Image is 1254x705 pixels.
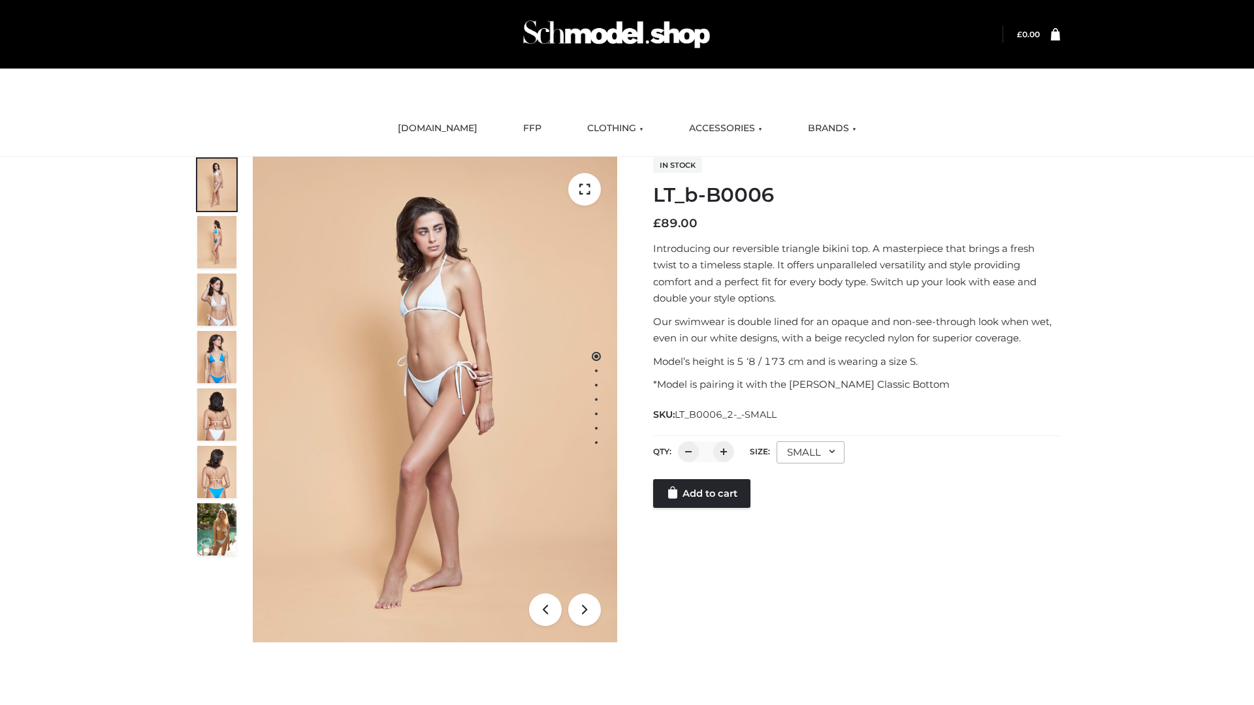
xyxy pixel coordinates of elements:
p: Introducing our reversible triangle bikini top. A masterpiece that brings a fresh twist to a time... [653,240,1060,307]
span: In stock [653,157,702,173]
a: [DOMAIN_NAME] [388,114,487,143]
a: £0.00 [1017,29,1040,39]
div: SMALL [777,441,844,463]
p: Model’s height is 5 ‘8 / 173 cm and is wearing a size S. [653,353,1060,370]
a: Add to cart [653,479,750,508]
a: FFP [513,114,551,143]
p: *Model is pairing it with the [PERSON_NAME] Classic Bottom [653,376,1060,393]
span: SKU: [653,407,778,422]
a: BRANDS [798,114,866,143]
span: £ [653,216,661,230]
img: ArielClassicBikiniTop_CloudNine_AzureSky_OW114ECO_8-scaled.jpg [197,446,236,498]
h1: LT_b-B0006 [653,183,1060,207]
img: Schmodel Admin 964 [519,8,715,60]
img: ArielClassicBikiniTop_CloudNine_AzureSky_OW114ECO_2-scaled.jpg [197,216,236,268]
p: Our swimwear is double lined for an opaque and non-see-through look when wet, even in our white d... [653,313,1060,347]
img: ArielClassicBikiniTop_CloudNine_AzureSky_OW114ECO_3-scaled.jpg [197,274,236,326]
img: ArielClassicBikiniTop_CloudNine_AzureSky_OW114ECO_7-scaled.jpg [197,388,236,441]
img: ArielClassicBikiniTop_CloudNine_AzureSky_OW114ECO_1 [253,157,617,642]
img: ArielClassicBikiniTop_CloudNine_AzureSky_OW114ECO_1-scaled.jpg [197,159,236,211]
bdi: 0.00 [1017,29,1040,39]
label: Size: [750,446,770,456]
img: ArielClassicBikiniTop_CloudNine_AzureSky_OW114ECO_4-scaled.jpg [197,331,236,383]
span: LT_B0006_2-_-SMALL [675,409,777,420]
bdi: 89.00 [653,216,698,230]
img: Arieltop_CloudNine_AzureSky2.jpg [197,503,236,556]
label: QTY: [653,446,671,456]
span: £ [1017,29,1022,39]
a: ACCESSORIES [679,114,772,143]
a: CLOTHING [577,114,653,143]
